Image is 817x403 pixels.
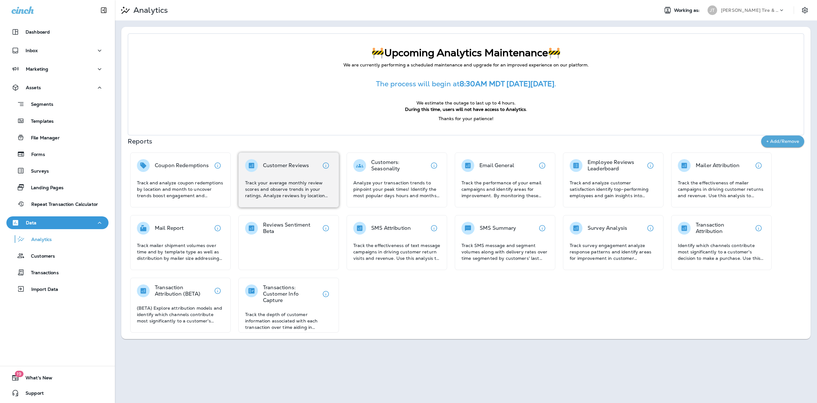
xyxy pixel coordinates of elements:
[6,131,109,144] button: File Manager
[6,282,109,296] button: Import Data
[6,97,109,111] button: Segments
[245,180,332,199] p: Track your average monthly review scores and observe trends in your ratings. Analyze reviews by l...
[721,8,778,13] p: [PERSON_NAME] Tire & Auto
[6,387,109,399] button: Support
[6,63,109,75] button: Marketing
[319,159,332,172] button: View details
[371,159,428,172] p: Customers: Seasonality
[479,162,514,169] p: Email General
[6,216,109,229] button: Data
[708,5,717,15] div: JT
[26,85,41,90] p: Assets
[26,48,38,53] p: Inbox
[6,26,109,38] button: Dashboard
[371,225,411,231] p: SMS Attribution
[6,44,109,57] button: Inbox
[752,159,765,172] button: View details
[95,4,113,17] button: Collapse Sidebar
[696,162,740,169] p: Mailer Attribution
[25,185,64,191] p: Landing Pages
[696,222,752,235] p: Transaction Attribution
[6,181,109,194] button: Landing Pages
[6,371,109,384] button: 19What's New
[25,287,58,293] p: Import Data
[353,180,440,199] p: Analyze your transaction trends to pinpoint your peak times! Identify the most popular days hours...
[141,116,791,122] p: Thanks for your patience!
[25,102,53,108] p: Segments
[761,136,804,147] button: + Add/Remove
[137,305,224,324] p: (BETA) Explore attribution models and identify which channels contribute most significantly to a ...
[461,180,549,199] p: Track the performance of your email campaigns and identify areas for improvement. By monitoring t...
[141,47,791,59] p: 🚧Upcoming Analytics Maintenance🚧
[19,375,52,383] span: What's New
[460,79,554,89] strong: 8:30AM MDT [DATE][DATE]
[155,225,184,231] p: Mail Report
[6,266,109,279] button: Transactions
[536,159,549,172] button: View details
[405,106,526,112] strong: During this time, users will not have access to Analytics
[155,162,209,169] p: Coupon Redemptions
[26,29,50,35] p: Dashboard
[678,180,765,199] p: Track the effectiveness of mailer campaigns in driving customer returns and revenue. Use this ana...
[526,106,527,112] span: .
[25,270,59,276] p: Transactions
[319,222,332,235] button: View details
[6,81,109,94] button: Assets
[536,222,549,235] button: View details
[211,159,224,172] button: View details
[211,222,224,235] button: View details
[263,222,319,235] p: Reviews Sentiment Beta
[480,225,516,231] p: SMS Summary
[428,222,440,235] button: View details
[752,222,765,235] button: View details
[211,284,224,297] button: View details
[263,284,319,304] p: Transactions: Customer Info Capture
[376,79,460,89] span: The process will begin at
[554,79,556,89] span: .
[678,242,765,261] p: Identify which channels contribute most significantly to a customer's decision to make a purchase...
[19,391,44,398] span: Support
[6,114,109,128] button: Templates
[25,237,52,243] p: Analytics
[6,232,109,246] button: Analytics
[353,242,440,261] p: Track the effectiveness of text message campaigns in driving customer return visits and revenue. ...
[588,159,644,172] p: Employee Reviews Leaderboard
[245,311,332,330] p: Track the depth of customer information associated with each transaction over time aiding in asse...
[141,100,791,106] p: We estimate the outage to last up to 4 hours.
[137,242,224,261] p: Track mailer shipment volumes over time and by template type as well as distribution by mailer si...
[570,180,657,199] p: Track and analyze customer satisfaction identify top-performing employees and gain insights into ...
[319,288,332,300] button: View details
[6,249,109,262] button: Customers
[428,159,440,172] button: View details
[674,8,701,13] span: Working as:
[141,62,791,68] p: We are currently performing a scheduled maintenance and upgrade for an improved experience on our...
[6,147,109,161] button: Forms
[6,197,109,211] button: Repeat Transaction Calculator
[461,242,549,261] p: Track SMS message and segment volumes along with delivery rates over time segmented by customers'...
[570,242,657,261] p: Track survey engagement analyze response patterns and identify areas for improvement in customer ...
[25,135,60,141] p: File Manager
[644,159,657,172] button: View details
[26,66,48,72] p: Marketing
[137,180,224,199] p: Track and analyze coupon redemptions by location and month to uncover trends boost engagement and...
[131,5,168,15] p: Analytics
[25,253,55,260] p: Customers
[128,137,761,146] p: Reports
[588,225,627,231] p: Survey Analysis
[25,202,98,208] p: Repeat Transaction Calculator
[263,162,309,169] p: Customer Reviews
[25,168,49,174] p: Surveys
[6,164,109,177] button: Surveys
[799,4,811,16] button: Settings
[25,119,54,125] p: Templates
[15,371,23,377] span: 19
[644,222,657,235] button: View details
[26,220,37,225] p: Data
[155,284,211,297] p: Transaction Attribution (BETA)
[25,152,45,158] p: Forms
